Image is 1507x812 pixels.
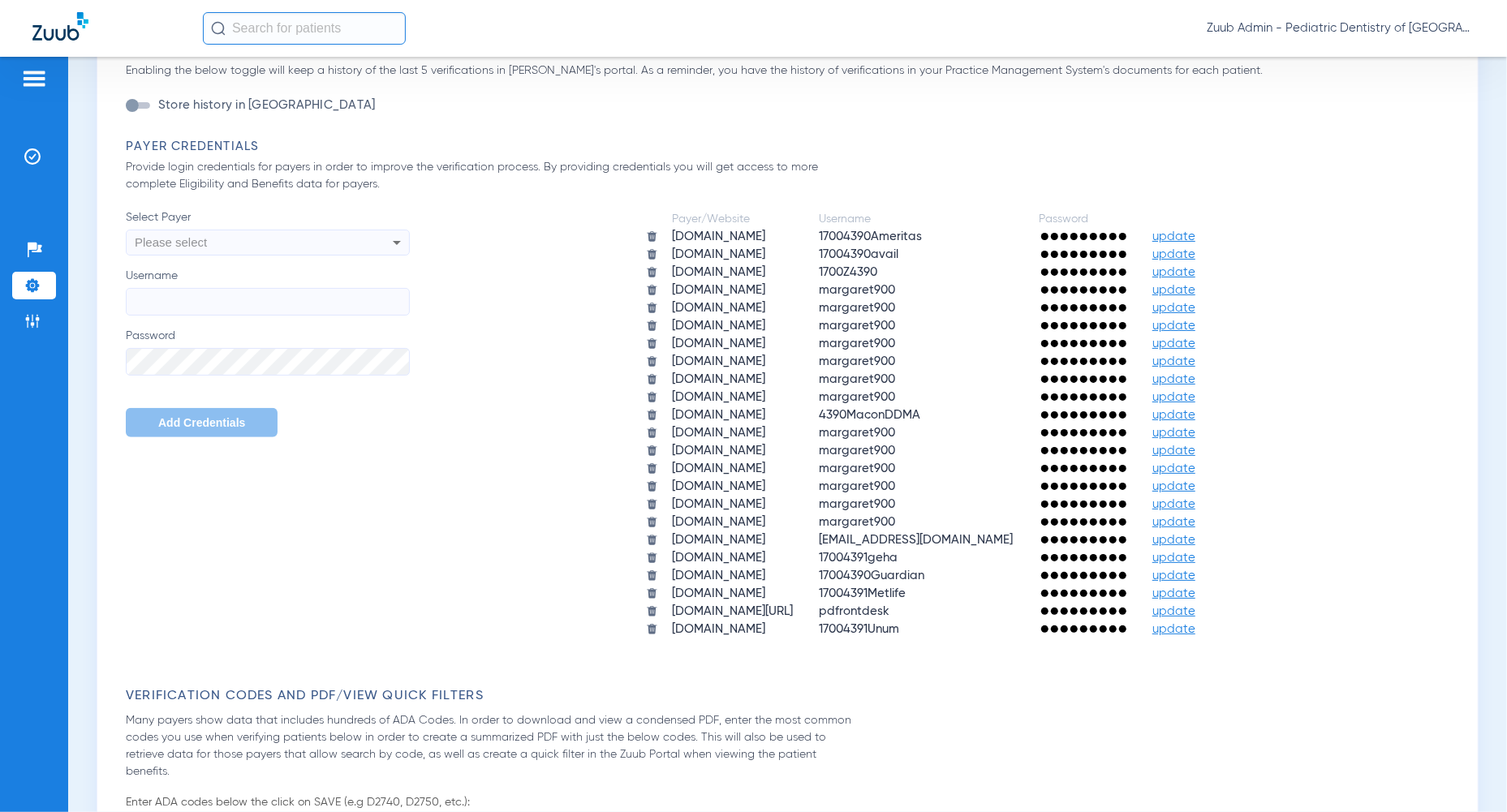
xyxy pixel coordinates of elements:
[660,389,805,406] td: [DOMAIN_NAME]
[819,498,895,510] span: margaret900
[646,409,658,421] img: trash.svg
[135,235,207,249] span: Please select
[1152,284,1195,296] span: update
[819,409,920,421] span: 4390MaconDDMA
[1152,320,1195,332] span: update
[1027,211,1139,227] td: Password
[660,318,805,334] td: [DOMAIN_NAME]
[1152,409,1195,421] span: update
[819,569,924,582] span: 17004390Guardian
[660,229,805,245] td: [DOMAIN_NAME]
[126,268,410,316] label: Username
[1152,516,1195,528] span: update
[646,302,658,314] img: trash.svg
[646,427,658,439] img: trash.svg
[660,354,805,370] td: [DOMAIN_NAME]
[126,348,410,376] input: Password
[660,496,805,513] td: [DOMAIN_NAME]
[1152,391,1195,403] span: update
[1152,373,1195,385] span: update
[646,230,658,243] img: trash.svg
[203,12,406,45] input: Search for patients
[646,587,658,599] img: trash.svg
[660,372,805,388] td: [DOMAIN_NAME]
[660,247,805,263] td: [DOMAIN_NAME]
[1152,480,1195,492] span: update
[819,445,895,457] span: margaret900
[646,516,658,528] img: trash.svg
[1152,248,1195,260] span: update
[126,794,1457,810] p: Enter ADA codes below the click on SAVE (e.g D2740, D2750, etc.):
[819,605,889,617] span: pdfrontdesk
[646,337,658,350] img: trash.svg
[646,320,658,332] img: trash.svg
[1152,623,1195,635] span: update
[660,282,805,299] td: [DOMAIN_NAME]
[646,462,658,475] img: trash.svg
[646,445,658,457] img: trash.svg
[819,284,895,296] span: margaret900
[660,586,805,602] td: [DOMAIN_NAME]
[819,552,898,564] span: 17004391geha
[1152,498,1195,510] span: update
[1152,302,1195,314] span: update
[660,514,805,531] td: [DOMAIN_NAME]
[819,320,895,332] span: margaret900
[660,479,805,495] td: [DOMAIN_NAME]
[660,532,805,548] td: [DOMAIN_NAME]
[819,266,877,278] span: 1700Z4390
[1152,445,1195,457] span: update
[646,266,658,278] img: trash.svg
[126,288,410,316] input: Username
[1426,734,1507,812] iframe: Chat Widget
[646,355,658,367] img: trash.svg
[32,12,88,41] img: Zuub Logo
[819,337,895,350] span: margaret900
[660,407,805,423] td: [DOMAIN_NAME]
[646,248,658,260] img: trash.svg
[819,230,922,243] span: 17004390Ameritas
[660,425,805,441] td: [DOMAIN_NAME]
[1152,569,1195,582] span: update
[660,264,805,281] td: [DOMAIN_NAME]
[819,248,898,260] span: 17004390avail
[660,604,805,620] td: [DOMAIN_NAME][URL]
[126,139,1457,155] h3: Payer Credentials
[1152,462,1195,475] span: update
[1152,427,1195,439] span: update
[819,302,895,314] span: margaret900
[1152,230,1195,243] span: update
[646,373,658,385] img: trash.svg
[126,688,1457,704] h3: Verification Codes and PDF/View Quick Filters
[660,568,805,584] td: [DOMAIN_NAME]
[819,391,895,403] span: margaret900
[660,461,805,477] td: [DOMAIN_NAME]
[819,355,895,367] span: margaret900
[126,159,859,193] p: Provide login credentials for payers in order to improve the verification process. By providing c...
[1152,337,1195,350] span: update
[660,550,805,566] td: [DOMAIN_NAME]
[1152,355,1195,367] span: update
[126,62,1457,79] p: Enabling the below toggle will keep a history of the last 5 verifications in [PERSON_NAME]'s port...
[660,211,805,227] td: Payer/Website
[126,209,410,226] span: Select Payer
[660,443,805,459] td: [DOMAIN_NAME]
[126,712,859,780] p: Many payers show data that includes hundreds of ADA Codes. In order to download and view a conden...
[1152,587,1195,599] span: update
[646,623,658,635] img: trash.svg
[211,21,226,36] img: Search Icon
[660,300,805,316] td: [DOMAIN_NAME]
[646,480,658,492] img: trash.svg
[646,569,658,582] img: trash.svg
[1152,534,1195,546] span: update
[819,534,1013,546] span: [EMAIL_ADDRESS][DOMAIN_NAME]
[126,408,278,437] button: Add Credentials
[819,462,895,475] span: margaret900
[1152,552,1195,564] span: update
[646,605,658,617] img: trash.svg
[126,328,410,376] label: Password
[646,534,658,546] img: trash.svg
[21,69,47,88] img: hamburger-icon
[155,97,376,114] label: Store history in [GEOGRAPHIC_DATA]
